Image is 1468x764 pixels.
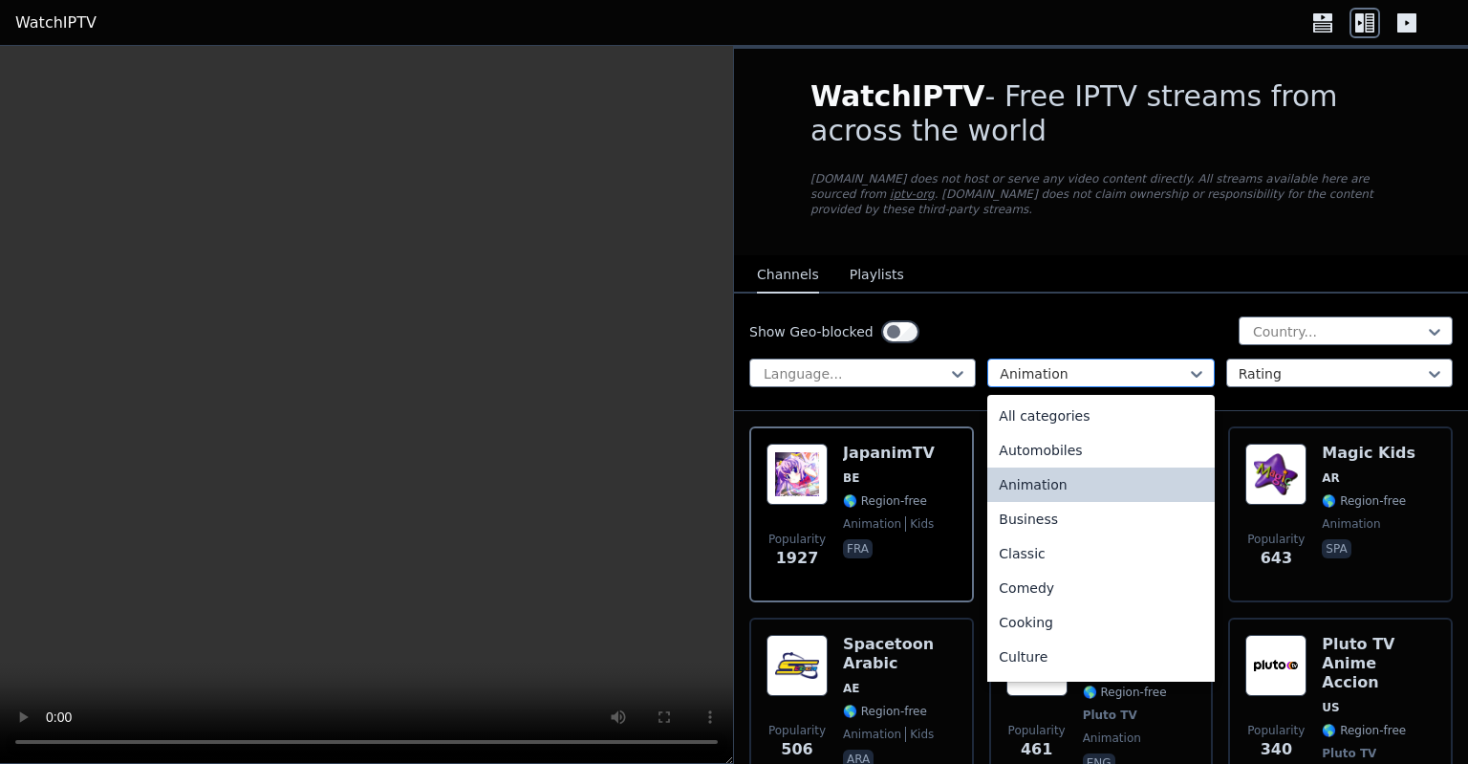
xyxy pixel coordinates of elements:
span: Popularity [1247,723,1305,738]
span: kids [905,516,934,532]
p: [DOMAIN_NAME] does not host or serve any video content directly. All streams available here are s... [810,171,1392,217]
label: Show Geo-blocked [749,322,874,341]
div: Automobiles [987,433,1214,468]
span: 🌎 Region-free [843,493,927,509]
span: animation [1322,516,1380,532]
div: Culture [987,640,1214,674]
span: 1927 [776,547,819,570]
span: animation [1083,731,1141,746]
span: 643 [1261,547,1292,570]
span: Popularity [768,723,826,738]
span: 461 [1021,738,1052,761]
span: 🌎 Region-free [1322,493,1406,509]
span: Popularity [1008,723,1066,738]
div: Animation [987,468,1214,502]
span: AE [843,681,859,696]
a: iptv-org [890,187,935,201]
span: animation [843,516,901,532]
div: All categories [987,399,1214,433]
h6: Spacetoon Arabic [843,635,957,673]
button: Channels [757,257,819,294]
span: 🌎 Region-free [1322,723,1406,738]
h1: - Free IPTV streams from across the world [810,79,1392,148]
div: Comedy [987,571,1214,605]
img: Spacetoon Arabic [766,635,828,696]
span: Popularity [768,532,826,547]
span: animation [843,727,901,742]
img: Magic Kids [1245,444,1306,505]
h6: Magic Kids [1322,444,1415,463]
h6: Pluto TV Anime Accion [1322,635,1436,692]
span: 🌎 Region-free [843,704,927,719]
span: 506 [781,738,812,761]
div: Business [987,502,1214,536]
span: AR [1322,470,1340,486]
p: spa [1322,539,1350,558]
span: 340 [1261,738,1292,761]
span: Pluto TV [1322,746,1376,761]
span: BE [843,470,859,486]
button: Playlists [850,257,904,294]
span: 🌎 Region-free [1083,685,1167,700]
h6: JapanimTV [843,444,935,463]
img: JapanimTV [766,444,828,505]
span: kids [905,727,934,742]
img: Pluto TV Anime Accion [1245,635,1306,696]
div: Documentary [987,674,1214,709]
span: Popularity [1247,532,1305,547]
span: US [1322,700,1339,715]
p: fra [843,539,873,558]
span: WatchIPTV [810,79,985,113]
a: WatchIPTV [15,11,97,34]
span: Pluto TV [1083,708,1137,723]
div: Classic [987,536,1214,571]
div: Cooking [987,605,1214,640]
